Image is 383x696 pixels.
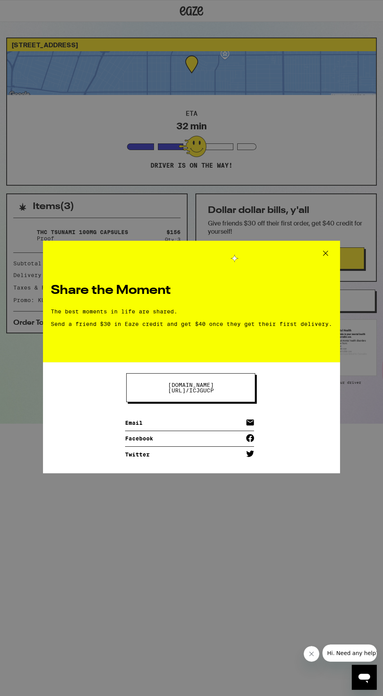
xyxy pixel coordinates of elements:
[168,382,214,394] span: [DOMAIN_NAME][URL] /
[125,447,254,462] a: Twitter
[126,373,255,402] button: [DOMAIN_NAME][URL]/icjgucp
[125,415,254,431] a: Email
[5,5,56,12] span: Hi. Need any help?
[125,431,254,447] a: Facebook
[51,308,332,327] div: The best moments in life are shared.
[352,665,377,690] iframe: Button to launch messaging window
[51,284,332,297] h1: Share the Moment
[322,644,377,662] iframe: Message from company
[51,321,332,327] span: Send a friend $30 in Eaze credit and get $40 once they get their first delivery.
[304,646,319,662] iframe: Close message
[158,382,224,393] span: icjgucp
